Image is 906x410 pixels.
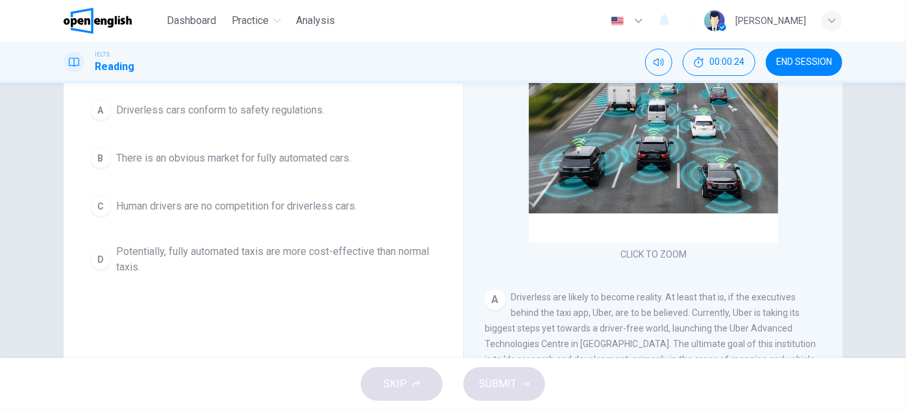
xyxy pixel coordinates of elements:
[116,244,437,275] span: Potentially, fully automated taxis are more cost-effective than normal taxis.
[90,100,111,121] div: A
[485,292,816,380] span: Driverless are likely to become reality. At least that is, if the executives behind the taxi app,...
[683,49,755,76] button: 00:00:24
[90,148,111,169] div: B
[116,151,351,166] span: There is an obvious market for fully automated cars.
[297,13,336,29] span: Analysis
[704,10,725,31] img: Profile picture
[84,238,443,281] button: DPotentially, fully automated taxis are more cost-effective than normal taxis.
[95,50,110,59] span: IELTS
[766,49,842,76] button: END SESSION
[84,94,443,127] button: ADriverless cars conform to safety regulations.
[64,8,162,34] a: OpenEnglish logo
[609,16,626,26] img: en
[84,190,443,223] button: CHuman drivers are no competition for driverless cars.
[90,249,111,270] div: D
[167,13,216,29] span: Dashboard
[162,9,221,32] button: Dashboard
[709,57,744,67] span: 00:00:24
[683,49,755,76] div: Hide
[95,59,134,75] h1: Reading
[485,289,506,310] div: A
[645,49,672,76] div: Mute
[226,9,286,32] button: Practice
[232,13,269,29] span: Practice
[90,196,111,217] div: C
[116,199,357,214] span: Human drivers are no competition for driverless cars.
[776,57,832,67] span: END SESSION
[64,8,132,34] img: OpenEnglish logo
[735,13,806,29] div: [PERSON_NAME]
[84,142,443,175] button: BThere is an obvious market for fully automated cars.
[116,102,324,118] span: Driverless cars conform to safety regulations.
[291,9,341,32] button: Analysis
